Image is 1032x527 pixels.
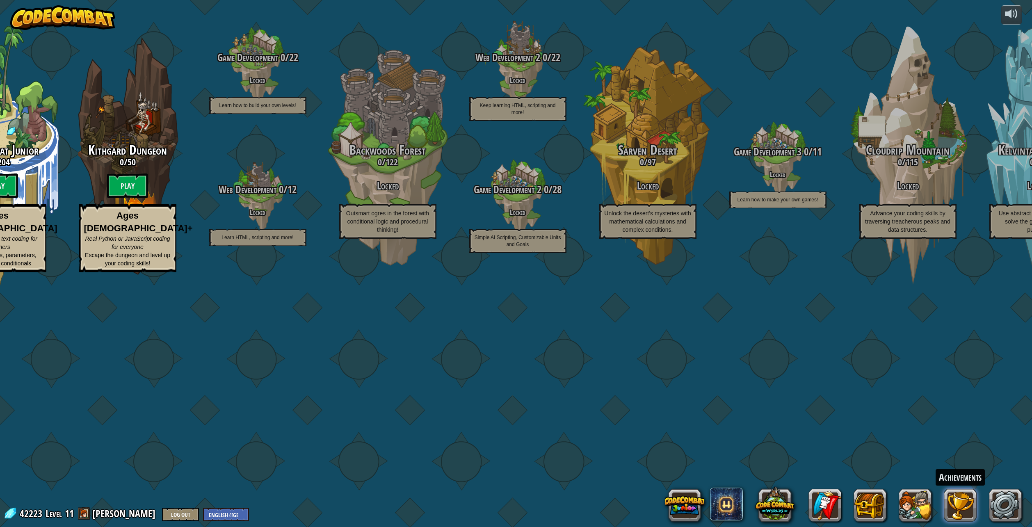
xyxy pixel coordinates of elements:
[475,50,540,64] span: Web Development 2
[84,210,193,233] strong: Ages [DEMOGRAPHIC_DATA]+
[92,507,158,520] a: [PERSON_NAME]
[541,183,548,196] span: 0
[65,507,74,520] span: 11
[219,103,296,108] span: Learn how to build your own levels!
[737,197,818,203] span: Learn how to make your own games!
[85,235,170,250] span: Real Python or JavaScript coding for everyone
[193,208,323,216] h4: Locked
[323,180,453,192] h3: Locked
[553,183,562,196] span: 28
[583,180,713,192] h3: Locked
[63,157,193,167] h3: /
[386,156,398,168] span: 122
[276,183,283,196] span: 0
[162,508,199,521] button: Log Out
[128,156,136,168] span: 50
[843,180,973,192] h3: Locked
[475,235,561,247] span: Simple AI Scripting, Customizable Units and Goals
[107,173,148,198] btn: Play
[120,156,124,168] span: 0
[713,146,843,157] h3: /
[604,210,691,233] span: Unlock the desert’s mysteries with mathematical calculations and complex conditions.
[378,156,382,168] span: 0
[843,157,973,167] h3: /
[85,252,170,267] span: Escape the dungeon and level up your coding skills!
[540,50,547,64] span: 0
[219,183,276,196] span: Web Development
[734,145,801,159] span: Game Development 3
[640,156,644,168] span: 0
[278,50,285,64] span: 0
[474,183,541,196] span: Game Development 2
[813,145,822,159] span: 11
[453,208,583,216] h4: Locked
[866,141,950,159] span: Cloudrip Mountain
[713,171,843,178] h4: Locked
[936,469,985,486] div: Achievements
[193,52,323,63] h3: /
[801,145,808,159] span: 0
[1001,5,1022,25] button: Adjust volume
[349,141,426,159] span: Backwoods Forest
[193,76,323,84] h4: Locked
[288,183,297,196] span: 12
[480,103,556,115] span: Keep learning HTML, scripting and more!
[453,184,583,195] h3: /
[20,507,45,520] span: 42223
[193,184,323,195] h3: /
[323,157,453,167] h3: /
[63,26,193,286] div: Complete previous world to unlock
[648,156,656,168] span: 97
[46,507,62,520] span: Level
[88,141,167,159] span: Kithgard Dungeon
[289,50,298,64] span: 22
[346,210,429,233] span: Outsmart ogres in the forest with conditional logic and procedural thinking!
[221,235,293,240] span: Learn HTML, scripting and more!
[453,52,583,63] h3: /
[10,5,115,30] img: CodeCombat - Learn how to code by playing a game
[898,156,902,168] span: 0
[453,76,583,84] h4: Locked
[865,210,950,233] span: Advance your coding skills by traversing treacherous peaks and data structures.
[583,157,713,167] h3: /
[906,156,918,168] span: 115
[217,50,278,64] span: Game Development
[618,141,677,159] span: Sarven Desert
[551,50,560,64] span: 22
